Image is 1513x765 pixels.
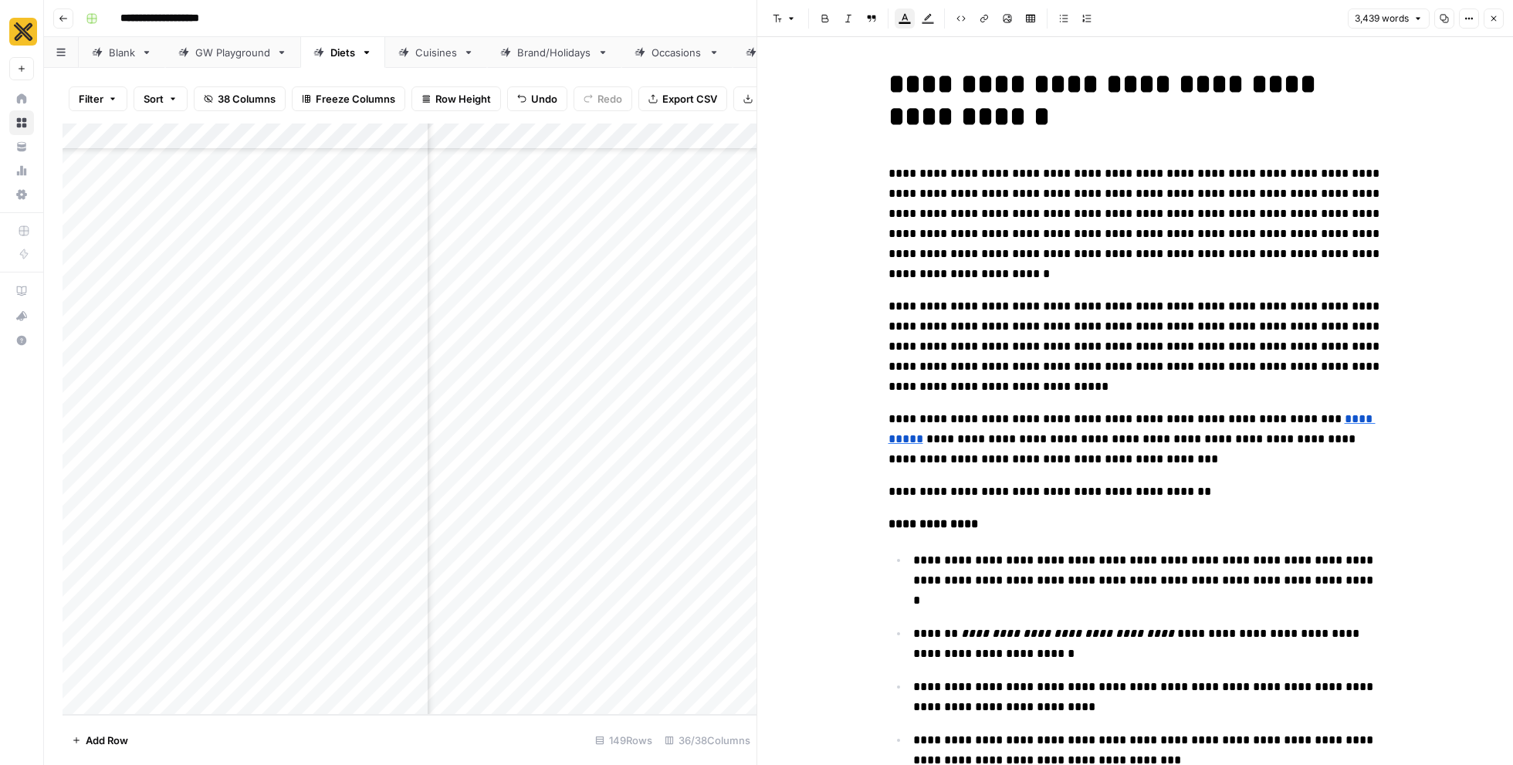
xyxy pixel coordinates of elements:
button: Row Height [411,86,501,111]
a: Brand/Holidays [487,37,621,68]
span: Row Height [435,91,491,107]
span: Freeze Columns [316,91,395,107]
div: Occasions [652,45,702,60]
a: Diets [300,37,385,68]
div: Diets [330,45,355,60]
button: 3,439 words [1348,8,1430,29]
div: Cuisines [415,45,457,60]
span: Filter [79,91,103,107]
div: Blank [109,45,135,60]
button: 38 Columns [194,86,286,111]
button: Help + Support [9,328,34,353]
a: Your Data [9,134,34,159]
a: Home [9,86,34,111]
a: Usage [9,158,34,183]
a: GW Playground [165,37,300,68]
span: Undo [531,91,557,107]
a: Occasions [621,37,733,68]
div: 149 Rows [589,728,658,753]
a: Cuisines [385,37,487,68]
img: CookUnity Logo [9,18,37,46]
div: What's new? [10,304,33,327]
a: AirOps Academy [9,279,34,303]
span: 38 Columns [218,91,276,107]
button: Sort [134,86,188,111]
a: Blank [79,37,165,68]
button: Redo [574,86,632,111]
a: Settings [9,182,34,207]
button: Workspace: CookUnity [9,12,34,51]
button: Export CSV [638,86,727,111]
button: Add Row [63,728,137,753]
span: Export CSV [662,91,717,107]
button: Filter [69,86,127,111]
div: 36/38 Columns [658,728,756,753]
button: Undo [507,86,567,111]
span: Add Row [86,733,128,748]
div: Brand/Holidays [517,45,591,60]
div: GW Playground [195,45,270,60]
a: Campaigns [733,37,847,68]
button: Freeze Columns [292,86,405,111]
span: Redo [597,91,622,107]
button: What's new? [9,303,34,328]
span: Sort [144,91,164,107]
span: 3,439 words [1355,12,1409,25]
a: Browse [9,110,34,135]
